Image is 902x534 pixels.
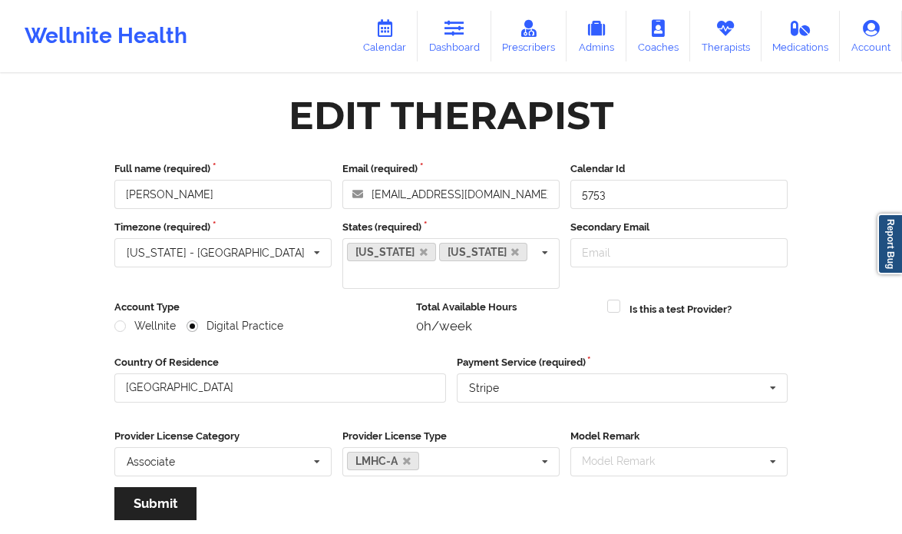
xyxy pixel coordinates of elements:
[439,243,528,261] a: [US_STATE]
[347,243,436,261] a: [US_STATE]
[127,456,175,467] div: Associate
[567,11,626,61] a: Admins
[469,383,499,393] div: Stripe
[570,429,788,444] label: Model Remark
[127,247,305,258] div: [US_STATE] - [GEOGRAPHIC_DATA]
[877,214,902,274] a: Report Bug
[114,487,197,520] button: Submit
[342,180,560,209] input: Email address
[570,180,788,209] input: Calendar Id
[840,11,902,61] a: Account
[570,161,788,177] label: Calendar Id
[690,11,762,61] a: Therapists
[352,11,418,61] a: Calendar
[187,320,283,333] label: Digital Practice
[347,452,419,470] a: LMHC-A
[570,220,788,235] label: Secondary Email
[114,320,176,333] label: Wellnite
[114,180,332,209] input: Full name
[342,161,560,177] label: Email (required)
[626,11,690,61] a: Coaches
[114,300,405,315] label: Account Type
[342,429,560,444] label: Provider License Type
[114,429,332,444] label: Provider License Category
[342,220,560,235] label: States (required)
[418,11,491,61] a: Dashboard
[457,355,788,370] label: Payment Service (required)
[289,91,613,140] div: Edit Therapist
[578,453,677,470] div: Model Remark
[491,11,567,61] a: Prescribers
[416,318,596,333] div: 0h/week
[762,11,841,61] a: Medications
[416,300,596,315] label: Total Available Hours
[570,238,788,267] input: Email
[114,220,332,235] label: Timezone (required)
[114,355,446,370] label: Country Of Residence
[114,161,332,177] label: Full name (required)
[629,302,732,317] label: Is this a test Provider?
